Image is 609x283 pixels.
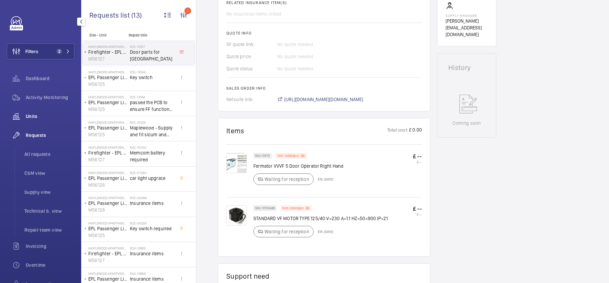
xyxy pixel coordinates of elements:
[26,113,74,120] span: Units
[130,276,175,282] span: Insurance items
[88,149,127,156] p: Firefighter - EPL Passenger Lift No 3
[26,132,74,139] span: Requests
[88,250,127,257] p: Firefighter - EPL Passenger Lift No 3
[265,228,309,235] p: Waiting for reception
[7,43,74,60] button: Filters2
[88,131,127,138] p: M56125
[88,70,127,74] p: Maplewood Apartments - High Risk Building
[452,120,481,126] p: Coming soon
[26,75,74,82] span: Dashboard
[226,126,244,135] h1: Items
[130,196,175,200] h2: R25-04464
[89,11,131,19] span: Requests list
[88,45,127,49] p: Maplewood Apartments - High Risk Building
[88,232,127,239] p: M56125
[129,33,173,38] p: Repair title
[265,176,309,183] p: Waiting for reception
[408,126,422,135] p: £ 0.00
[88,99,127,106] p: EPL Passenger Lift No 1
[226,31,422,36] h2: Quote info
[130,74,175,81] span: Key switch
[88,221,127,225] p: Maplewood Apartments - High Risk Building
[413,160,422,164] p: £ --
[446,18,488,38] p: [PERSON_NAME][EMAIL_ADDRESS][DOMAIN_NAME]
[253,163,343,169] p: Fermator VVVF 5 Door Operator Right Hand
[130,175,175,182] span: car light upgrace
[282,207,303,209] p: Non catalogue
[413,205,422,212] p: £ --
[226,272,270,280] h1: Support need
[448,64,485,71] h1: History
[226,0,422,5] h2: Related insurance item(s)
[88,74,127,81] p: EPL Passenger Lift No 1
[255,207,275,209] p: SKU 1010446
[88,171,127,175] p: Maplewood Apartments - High Risk Building
[130,120,175,124] h2: R25-10229
[284,96,363,103] span: [URL][DOMAIN_NAME][DOMAIN_NAME]
[226,86,422,91] h2: Sales order info
[413,212,422,216] p: £ --
[24,151,74,158] span: All requests
[88,207,127,213] p: M56128
[130,225,175,232] span: Key switch required
[88,182,127,188] p: M56126
[88,95,127,99] p: Maplewood Apartments - High Risk Building
[387,126,408,135] p: Total cost:
[226,153,247,173] img: v3mdSMYG4KU1JfEenQDjMWqbvXq3RMjtvd3_CtwdB5UMuGSi.png
[130,99,175,113] span: passed the PCB to ensure FF function but total strip out required to reinstate indicators
[446,14,488,18] p: Supply manager
[24,170,74,176] span: CSM view
[88,124,127,131] p: EPL Passenger Lift No 1
[413,153,422,160] p: £ --
[130,246,175,250] h2: R24-13689
[88,106,127,113] p: M56125
[130,250,175,257] span: Insurance items
[255,155,270,157] p: SKU 5870
[130,145,175,149] h2: R25-10000
[130,49,175,62] span: Door parts for [GEOGRAPHIC_DATA]
[88,49,127,55] p: Firefighter - EPL Passenger Lift No 3
[24,189,74,195] span: Supply view
[25,48,38,55] span: Filters
[26,262,74,268] span: Overtime
[88,145,127,149] p: Maplewood Apartments - High Risk Building
[314,230,333,234] p: ETA: [DATE]
[253,215,388,222] p: STANDARD VF MOTOR TYPE 125/40 V=230 A=1.1 HZ=50=900 IP=21
[88,272,127,276] p: Maplewood Apartments - High Risk Building
[88,225,127,232] p: EPL Passenger Lift No 1
[26,94,74,101] span: Activity Monitoring
[88,120,127,124] p: Maplewood Apartments - High Risk Building
[130,124,175,138] span: Maplewood - Supply and fit slcum and scpu , set up fire fighting
[314,177,333,181] p: ETA: [DATE]
[130,171,175,175] h2: R25-07280
[130,221,175,225] h2: R25-04328
[130,95,175,99] h2: R25-13164
[88,55,127,62] p: M56127
[24,227,74,233] span: Repair team view
[88,200,127,207] p: EPL Passenger Lift No 4
[226,205,247,226] img: GuO6HjX2iuvuQ8IfUGf97CAxNbXNX7cUIlLijNWgRXUlPJR5.png
[26,243,74,250] span: Invoicing
[81,33,126,38] p: Site - Unit
[88,246,127,250] p: Maplewood Apartments - High Risk Building
[88,175,127,182] p: EPL Passenger Lift No 2
[88,257,127,264] p: M56127
[88,276,127,282] p: EPL Passenger Lift No 4
[24,208,74,214] span: Technical S. view
[57,49,62,54] span: 2
[88,196,127,200] p: Maplewood Apartments - High Risk Building
[130,200,175,207] span: Insurance items
[88,156,127,163] p: M56127
[130,45,175,49] h2: R25-13317
[130,70,175,74] h2: R25-13244
[277,155,299,157] p: Non catalogue
[277,96,363,103] a: [URL][DOMAIN_NAME][DOMAIN_NAME]
[88,81,127,88] p: M56125
[130,149,175,163] span: Memcom battery required
[130,272,175,276] h2: R24-13688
